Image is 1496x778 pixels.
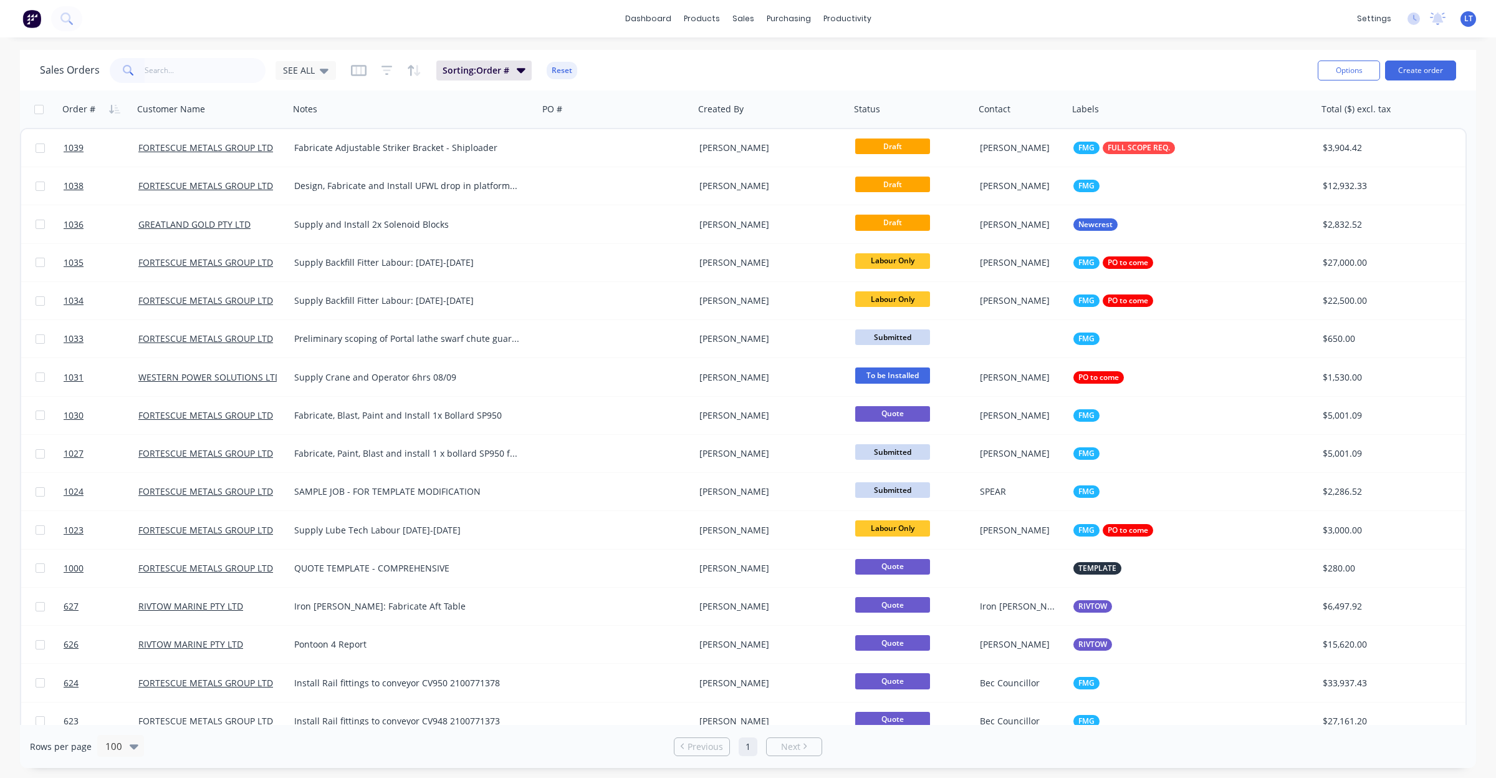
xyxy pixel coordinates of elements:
[64,524,84,537] span: 1023
[726,9,760,28] div: sales
[980,371,1059,384] div: [PERSON_NAME]
[138,562,273,574] a: FORTESCUE METALS GROUP LTD
[619,9,678,28] a: dashboard
[64,626,138,663] a: 626
[64,600,79,613] span: 627
[760,9,817,28] div: purchasing
[137,103,205,115] div: Customer Name
[699,638,838,651] div: [PERSON_NAME]
[674,741,729,753] a: Previous page
[64,180,84,192] span: 1038
[294,409,522,422] div: Fabricate, Blast, Paint and Install 1x Bollard SP950
[1073,256,1153,269] button: FMGPO to come
[294,638,522,651] div: Pontoon 4 Report
[855,673,930,689] span: Quote
[855,597,930,613] span: Quote
[1073,180,1100,192] button: FMG
[1073,715,1100,727] button: FMG
[1323,333,1452,345] div: $650.00
[1132,371,1148,384] span: WPS
[699,180,838,192] div: [PERSON_NAME]
[980,256,1059,269] div: [PERSON_NAME]
[294,142,522,154] div: Fabricate Adjustable Striker Bracket - Shiploader
[1108,294,1148,307] span: PO to come
[980,600,1059,613] div: Iron [PERSON_NAME]
[1078,180,1095,192] span: FMG
[294,294,522,307] div: Supply Backfill Fitter Labour: [DATE]-[DATE]
[699,524,838,537] div: [PERSON_NAME]
[283,64,315,77] span: SEE ALL
[294,524,522,537] div: Supply Lube Tech Labour [DATE]-[DATE]
[294,218,522,231] div: Supply and Install 2x Solenoid Blocks
[699,294,838,307] div: [PERSON_NAME]
[64,206,138,243] a: 1036
[138,409,273,421] a: FORTESCUE METALS GROUP LTD
[138,218,251,230] a: GREATLAND GOLD PTY LTD
[138,447,273,459] a: FORTESCUE METALS GROUP LTD
[855,482,930,498] span: Submitted
[22,9,41,28] img: Factory
[1073,447,1100,460] button: FMG
[855,520,930,536] span: Labour Only
[699,371,838,384] div: [PERSON_NAME]
[1321,103,1391,115] div: Total ($) excl. tax
[1078,294,1095,307] span: FMG
[1078,638,1107,651] span: RIVTOW
[64,588,138,625] a: 627
[294,180,522,192] div: Design, Fabricate and Install UFWL drop in platforms and swarf guards
[1073,677,1100,689] button: FMG
[294,600,522,613] div: Iron [PERSON_NAME]: Fabricate Aft Table
[1078,562,1116,575] span: TEMPLATE
[1464,13,1473,24] span: LT
[767,741,822,753] a: Next page
[1073,485,1100,498] button: FMG
[145,58,266,83] input: Search...
[980,485,1059,498] div: SPEAR
[855,253,930,269] span: Labour Only
[1072,103,1099,115] div: Labels
[1078,371,1119,384] span: PO to come
[699,447,838,460] div: [PERSON_NAME]
[699,409,838,422] div: [PERSON_NAME]
[739,737,757,756] a: Page 1 is your current page
[1078,256,1095,269] span: FMG
[294,715,522,727] div: Install Rail fittings to conveyor CV948 2100771373
[980,180,1059,192] div: [PERSON_NAME]
[1323,677,1452,689] div: $33,937.43
[64,664,138,702] a: 624
[1078,715,1095,727] span: FMG
[855,139,930,154] span: Draft
[64,703,138,740] a: 623
[294,447,522,460] div: Fabricate, Paint, Blast and install 1 x bollard SP950 for Fortescue metals
[699,333,838,345] div: [PERSON_NAME]
[1323,256,1452,269] div: $27,000.00
[64,294,84,307] span: 1034
[980,218,1059,231] div: [PERSON_NAME]
[64,473,138,510] a: 1024
[64,677,79,689] span: 624
[980,447,1059,460] div: [PERSON_NAME]
[40,64,100,76] h1: Sales Orders
[1078,218,1113,231] span: Newcrest
[294,562,522,575] div: QUOTE TEMPLATE - COMPREHENSIVE
[980,524,1059,537] div: [PERSON_NAME]
[855,329,930,345] span: Submitted
[699,677,838,689] div: [PERSON_NAME]
[1323,142,1452,154] div: $3,904.42
[294,371,522,384] div: Supply Crane and Operator 6hrs 08/09
[1323,447,1452,460] div: $5,001.09
[854,103,880,115] div: Status
[980,638,1059,651] div: [PERSON_NAME]
[855,215,930,230] span: Draft
[1323,371,1452,384] div: $1,530.00
[138,524,273,536] a: FORTESCUE METALS GROUP LTD
[699,256,838,269] div: [PERSON_NAME]
[138,294,273,306] a: FORTESCUE METALS GROUP LTD
[138,256,273,268] a: FORTESCUE METALS GROUP LTD
[64,562,84,575] span: 1000
[1323,180,1452,192] div: $12,932.33
[699,562,838,575] div: [PERSON_NAME]
[138,142,273,153] a: FORTESCUE METALS GROUP LTD
[547,62,577,79] button: Reset
[855,291,930,307] span: Labour Only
